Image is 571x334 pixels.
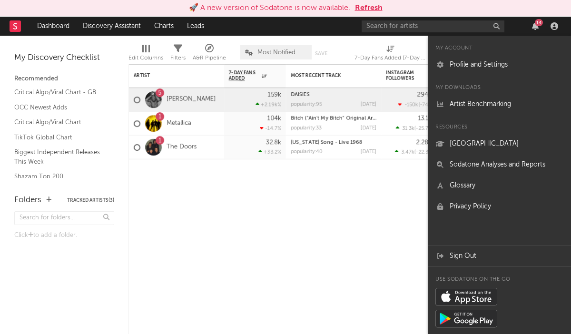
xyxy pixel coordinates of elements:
[315,51,327,56] button: Save
[14,52,114,64] div: My Discovery Checklist
[14,147,105,167] a: Biggest Independent Releases This Week
[260,125,281,131] div: -14.7 %
[395,149,433,155] div: ( )
[67,198,114,203] button: Tracked Artists(3)
[354,40,426,68] div: 7-Day Fans Added (7-Day Fans Added)
[428,274,571,285] div: Use Sodatone on the go
[14,195,41,206] div: Folders
[256,101,281,108] div: +2.19k %
[268,92,281,98] div: 159k
[428,246,571,266] a: Sign Out
[291,92,309,98] a: DAISIES
[14,87,105,98] a: Critical Algo/Viral Chart - GB
[386,70,419,81] div: Instagram Followers
[267,116,281,122] div: 104k
[361,126,376,131] div: [DATE]
[14,171,105,182] a: Shazam Top 200
[167,96,216,104] a: [PERSON_NAME]
[291,116,430,121] a: Bitch ("Ain't My Bitch" Original Arrangement Rough Mix)
[428,54,571,75] a: Profile and Settings
[167,119,191,128] a: Metallica
[128,52,163,64] div: Edit Columns
[532,22,539,30] button: 14
[189,2,350,14] div: 🚀 A new version of Sodatone is now available.
[257,49,295,56] span: Most Notified
[291,102,322,107] div: popularity: 95
[417,92,433,98] div: 294M
[14,211,114,225] input: Search for folders...
[30,17,76,36] a: Dashboard
[428,94,571,115] a: Artist Benchmarking
[418,116,433,122] div: 13.1M
[76,17,148,36] a: Discovery Assistant
[14,117,105,128] a: Critical Algo/Viral Chart
[180,17,211,36] a: Leads
[428,43,571,54] div: My Account
[420,102,432,108] span: -74 %
[14,230,114,241] div: Click to add a folder.
[416,139,433,146] div: 2.28M
[134,73,205,79] div: Artist
[193,40,226,68] div: A&R Pipeline
[170,40,186,68] div: Filters
[291,73,362,79] div: Most Recent Track
[14,132,105,143] a: TikTok Global Chart
[428,82,571,94] div: My Downloads
[291,116,376,121] div: Bitch ("Ain't My Bitch" Original Arrangement Rough Mix)
[428,154,571,175] a: Sodatone Analyses and Reports
[401,150,414,155] span: 3.47k
[193,52,226,64] div: A&R Pipeline
[291,140,363,145] a: [US_STATE] Song - Live 1968
[361,102,376,107] div: [DATE]
[535,19,543,26] div: 14
[355,2,383,14] button: Refresh
[170,52,186,64] div: Filters
[291,126,322,131] div: popularity: 33
[361,149,376,155] div: [DATE]
[229,70,259,81] span: 7-Day Fans Added
[396,125,433,131] div: ( )
[167,143,197,151] a: The Doors
[362,20,504,32] input: Search for artists
[266,139,281,146] div: 32.8k
[428,175,571,196] a: Glossary
[14,73,114,85] div: Recommended
[148,17,180,36] a: Charts
[291,140,376,145] div: Alabama Song - Live 1968
[428,196,571,217] a: Privacy Policy
[14,102,105,113] a: OCC Newest Adds
[416,150,432,155] span: -22.3 %
[258,149,281,155] div: +33.2 %
[402,126,414,131] span: 31.3k
[398,101,433,108] div: ( )
[404,102,418,108] span: -150k
[291,149,323,155] div: popularity: 40
[416,126,432,131] span: -25.7 %
[291,92,376,98] div: DAISIES
[354,52,426,64] div: 7-Day Fans Added (7-Day Fans Added)
[128,40,163,68] div: Edit Columns
[428,122,571,133] div: Resources
[428,133,571,154] a: [GEOGRAPHIC_DATA]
